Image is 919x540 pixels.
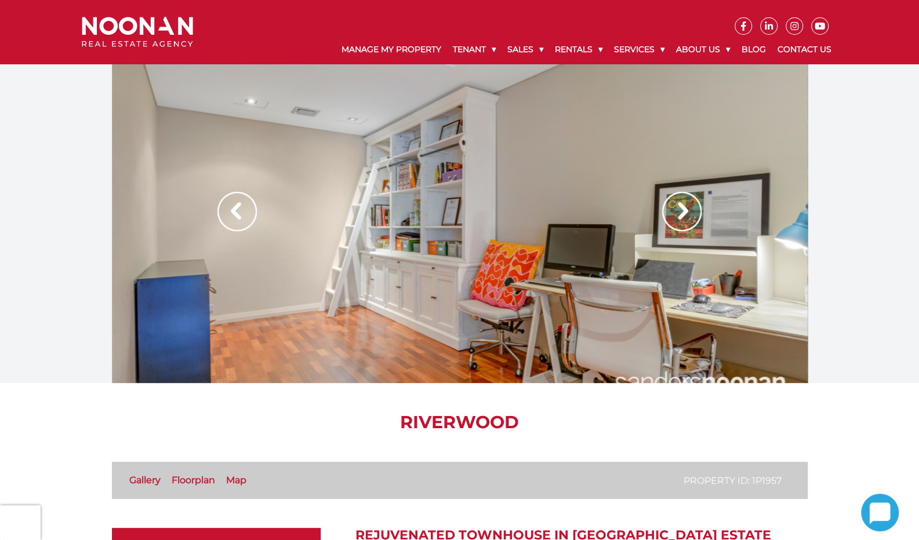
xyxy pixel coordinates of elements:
img: Arrow slider [662,192,702,231]
a: Manage My Property [336,35,447,64]
a: About Us [670,35,736,64]
a: Sales [502,35,549,64]
a: Rentals [549,35,608,64]
img: Arrow slider [217,192,257,231]
a: Map [226,475,246,486]
p: Property ID: 1P1957 [684,473,782,488]
a: Floorplan [172,475,215,486]
a: Blog [736,35,772,64]
a: Tenant [447,35,502,64]
a: Gallery [129,475,161,486]
a: Contact Us [772,35,837,64]
h1: Riverwood [112,412,808,433]
img: Noonan Real Estate Agency [82,17,193,48]
a: Services [608,35,670,64]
